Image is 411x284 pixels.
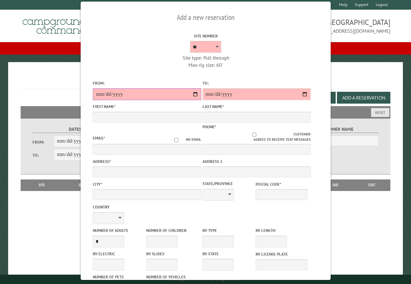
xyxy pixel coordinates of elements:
small: © Campground Commander LLC. All rights reserved. [170,277,241,281]
label: From: [93,80,201,86]
label: Phone [202,124,216,130]
label: No email [167,137,201,142]
label: Number of Children [146,228,198,233]
label: Address 2 [202,159,310,164]
input: Customer agrees to receive text messages [215,133,293,137]
label: RV Type [202,228,254,233]
label: To: [33,152,54,158]
label: RV License Plate [255,251,307,257]
label: First Name [93,104,201,110]
th: Due [318,179,353,191]
label: Customer agrees to receive text messages [202,132,310,142]
label: RV Electric [93,251,145,257]
h1: Reservations [21,72,391,89]
label: Number of Pets [93,274,145,280]
label: Country [93,204,201,210]
button: Add a Reservation [337,92,390,104]
label: Number of Adults [93,228,145,233]
label: From: [33,139,54,145]
label: To: [202,80,310,86]
input: No email [167,138,186,142]
label: RV Slides [146,251,198,257]
label: Email [93,135,105,141]
button: Reset [371,108,389,117]
th: Dates [60,179,107,191]
label: RV State [202,251,254,257]
label: Customer Name [293,126,378,133]
label: Address [93,159,201,164]
h2: Add a new reservation [93,12,318,23]
label: Dates [33,126,118,133]
label: Site Number [151,33,259,39]
h2: Filters [21,106,391,118]
label: State/Province [202,181,254,187]
label: RV Length [255,228,307,233]
label: City [93,181,201,187]
div: Max rig size: 60' [151,61,259,68]
label: Number of Vehicles [146,274,198,280]
img: Campground Commander [21,12,99,37]
th: Edit [353,179,390,191]
th: Site [24,179,60,191]
div: Site type: Pull through [151,54,259,61]
label: Postal Code [255,181,307,187]
label: Last Name [202,104,310,110]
